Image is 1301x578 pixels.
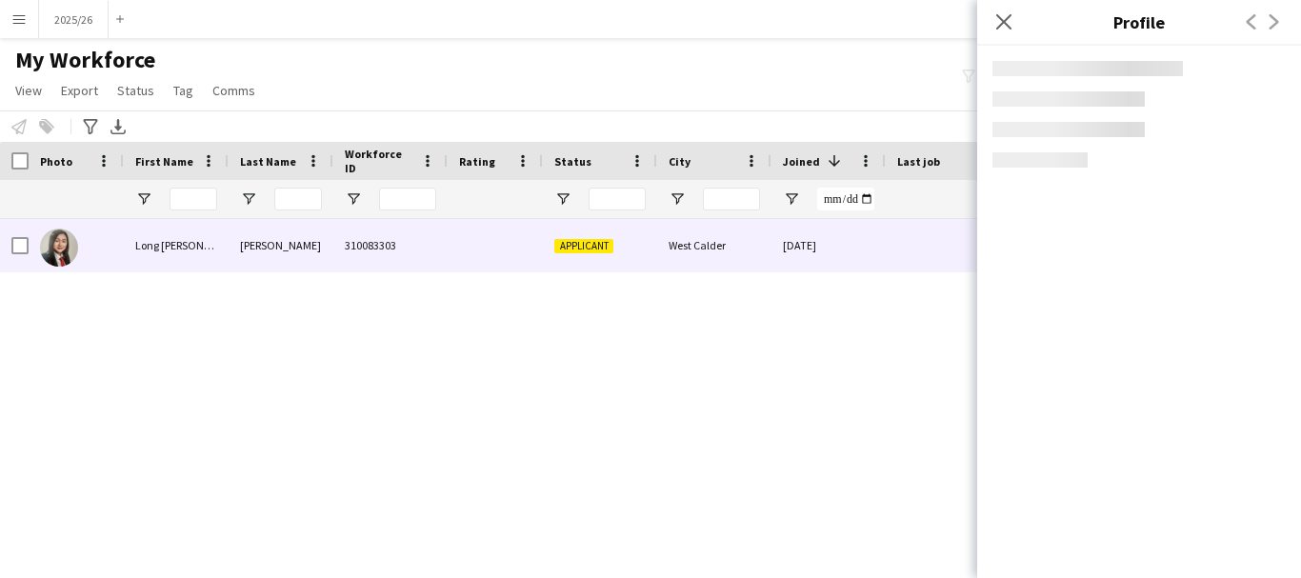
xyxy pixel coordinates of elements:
span: City [669,154,691,169]
img: Long Huen Latisha Chan [40,229,78,267]
input: Status Filter Input [589,188,646,210]
div: [DATE] [771,219,886,271]
div: 310083303 [333,219,448,271]
input: Last Name Filter Input [274,188,322,210]
span: Export [61,82,98,99]
span: Rating [459,154,495,169]
span: Joined [783,154,820,169]
div: West Calder [657,219,771,271]
a: Tag [166,78,201,103]
button: Open Filter Menu [669,190,686,208]
input: First Name Filter Input [170,188,217,210]
a: Status [110,78,162,103]
span: First Name [135,154,193,169]
a: Export [53,78,106,103]
button: Open Filter Menu [783,190,800,208]
span: Status [554,154,591,169]
button: 2025/26 [39,1,109,38]
span: My Workforce [15,46,155,74]
button: Open Filter Menu [345,190,362,208]
a: View [8,78,50,103]
h3: Profile [977,10,1301,34]
div: [PERSON_NAME] [229,219,333,271]
span: Workforce ID [345,147,413,175]
span: Applicant [554,239,613,253]
app-action-btn: Advanced filters [79,115,102,138]
app-action-btn: Export XLSX [107,115,130,138]
input: Joined Filter Input [817,188,874,210]
span: Photo [40,154,72,169]
button: Open Filter Menu [240,190,257,208]
span: Last Name [240,154,296,169]
span: Comms [212,82,255,99]
span: View [15,82,42,99]
span: Status [117,82,154,99]
button: Open Filter Menu [135,190,152,208]
span: Tag [173,82,193,99]
input: City Filter Input [703,188,760,210]
span: Last job [897,154,940,169]
button: Open Filter Menu [554,190,571,208]
div: Long [PERSON_NAME] [124,219,229,271]
a: Comms [205,78,263,103]
input: Workforce ID Filter Input [379,188,436,210]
